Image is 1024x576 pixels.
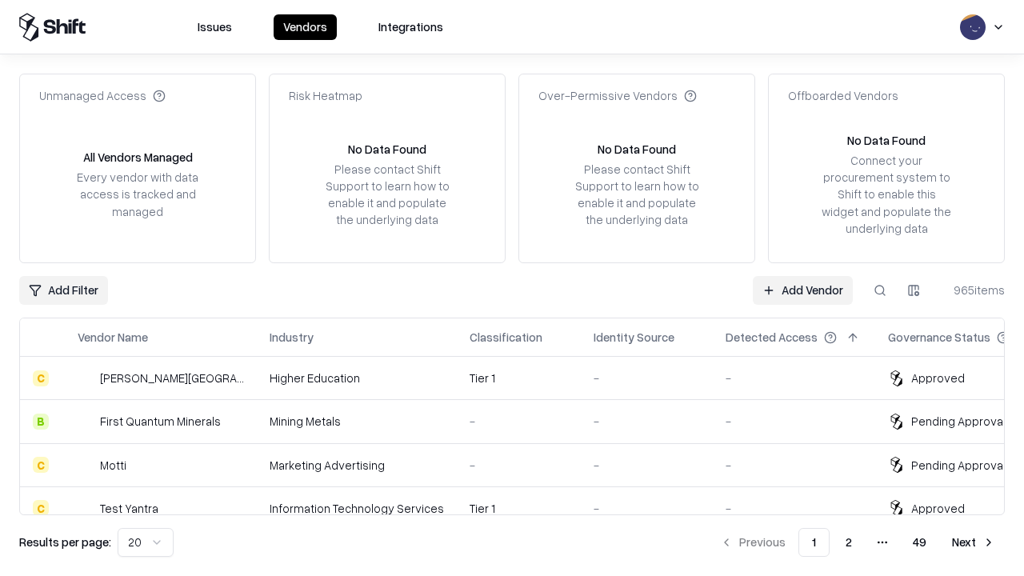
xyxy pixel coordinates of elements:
[570,161,703,229] div: Please contact Shift Support to learn how to enable it and populate the underlying data
[911,413,1006,430] div: Pending Approval
[833,528,865,557] button: 2
[19,534,111,550] p: Results per page:
[470,329,542,346] div: Classification
[71,169,204,219] div: Every vendor with data access is tracked and managed
[270,329,314,346] div: Industry
[594,329,674,346] div: Identity Source
[594,457,700,474] div: -
[470,413,568,430] div: -
[270,413,444,430] div: Mining Metals
[78,370,94,386] img: Reichman University
[78,414,94,430] img: First Quantum Minerals
[78,457,94,473] img: Motti
[33,457,49,473] div: C
[274,14,337,40] button: Vendors
[470,370,568,386] div: Tier 1
[33,500,49,516] div: C
[470,500,568,517] div: Tier 1
[820,152,953,237] div: Connect your procurement system to Shift to enable this widget and populate the underlying data
[594,413,700,430] div: -
[83,149,193,166] div: All Vendors Managed
[941,282,1005,298] div: 965 items
[270,370,444,386] div: Higher Education
[788,87,898,104] div: Offboarded Vendors
[270,500,444,517] div: Information Technology Services
[538,87,697,104] div: Over-Permissive Vendors
[78,329,148,346] div: Vendor Name
[726,329,818,346] div: Detected Access
[321,161,454,229] div: Please contact Shift Support to learn how to enable it and populate the underlying data
[39,87,166,104] div: Unmanaged Access
[942,528,1005,557] button: Next
[798,528,830,557] button: 1
[348,141,426,158] div: No Data Found
[19,276,108,305] button: Add Filter
[710,528,1005,557] nav: pagination
[100,413,221,430] div: First Quantum Minerals
[33,414,49,430] div: B
[33,370,49,386] div: C
[847,132,926,149] div: No Data Found
[100,457,126,474] div: Motti
[753,276,853,305] a: Add Vendor
[726,370,862,386] div: -
[270,457,444,474] div: Marketing Advertising
[598,141,676,158] div: No Data Found
[726,500,862,517] div: -
[369,14,453,40] button: Integrations
[78,500,94,516] img: Test Yantra
[726,413,862,430] div: -
[900,528,939,557] button: 49
[188,14,242,40] button: Issues
[911,370,965,386] div: Approved
[100,370,244,386] div: [PERSON_NAME][GEOGRAPHIC_DATA]
[888,329,990,346] div: Governance Status
[726,457,862,474] div: -
[911,500,965,517] div: Approved
[594,370,700,386] div: -
[289,87,362,104] div: Risk Heatmap
[594,500,700,517] div: -
[911,457,1006,474] div: Pending Approval
[470,457,568,474] div: -
[100,500,158,517] div: Test Yantra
